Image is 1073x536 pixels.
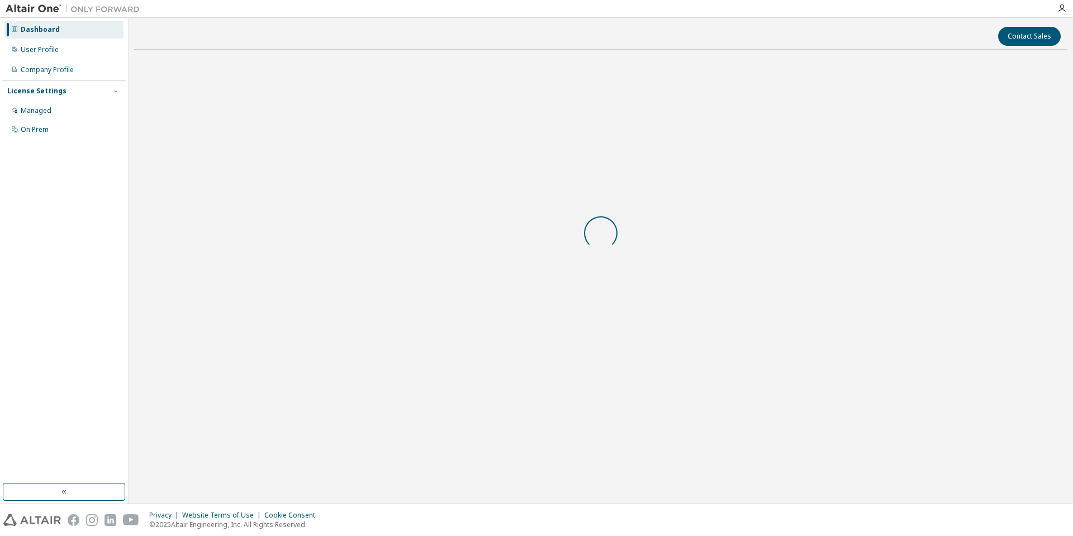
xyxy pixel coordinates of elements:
div: Dashboard [21,25,60,34]
img: youtube.svg [123,514,139,526]
div: License Settings [7,87,67,96]
button: Contact Sales [998,27,1061,46]
img: linkedin.svg [105,514,116,526]
div: Company Profile [21,65,74,74]
div: Website Terms of Use [182,511,264,520]
img: altair_logo.svg [3,514,61,526]
img: Altair One [6,3,145,15]
img: facebook.svg [68,514,79,526]
div: Managed [21,106,51,115]
div: Privacy [149,511,182,520]
div: Cookie Consent [264,511,322,520]
div: User Profile [21,45,59,54]
p: © 2025 Altair Engineering, Inc. All Rights Reserved. [149,520,322,529]
img: instagram.svg [86,514,98,526]
div: On Prem [21,125,49,134]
